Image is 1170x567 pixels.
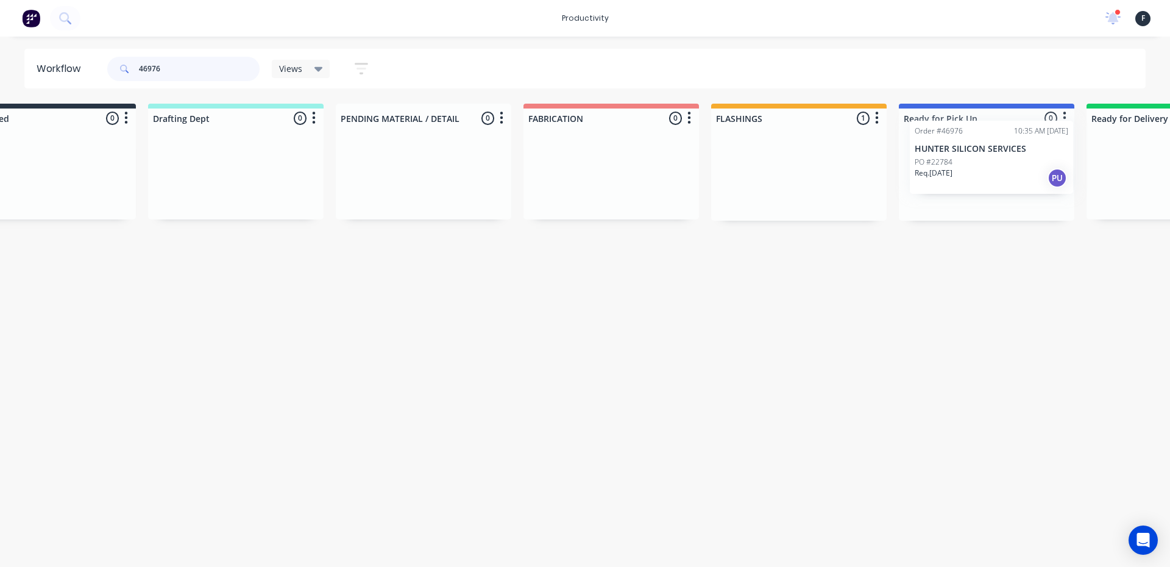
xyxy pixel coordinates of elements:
input: Search for orders... [139,57,260,81]
span: F [1141,13,1145,24]
span: Views [279,62,302,75]
img: Factory [22,9,40,27]
div: Workflow [37,62,87,76]
div: Open Intercom Messenger [1129,526,1158,555]
div: productivity [556,9,615,27]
